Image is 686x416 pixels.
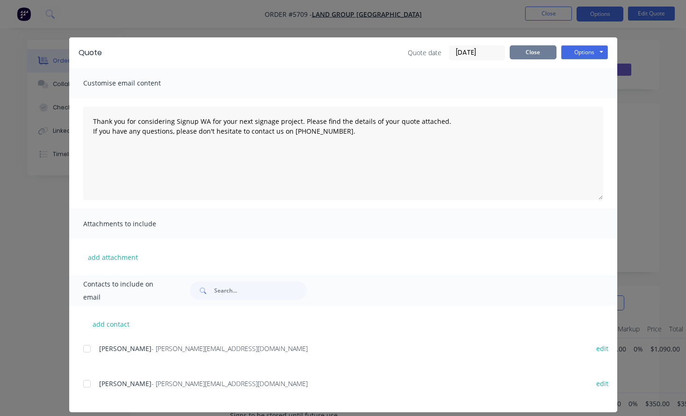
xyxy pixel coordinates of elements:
[214,281,307,300] input: Search...
[83,278,167,304] span: Contacts to include on email
[408,48,441,57] span: Quote date
[591,377,614,390] button: edit
[79,47,102,58] div: Quote
[83,217,186,230] span: Attachments to include
[561,45,608,59] button: Options
[152,344,308,353] span: - [PERSON_NAME][EMAIL_ADDRESS][DOMAIN_NAME]
[591,342,614,355] button: edit
[152,379,308,388] span: - [PERSON_NAME][EMAIL_ADDRESS][DOMAIN_NAME]
[99,344,152,353] span: [PERSON_NAME]
[510,45,556,59] button: Close
[83,77,186,90] span: Customise email content
[83,317,139,331] button: add contact
[83,107,603,200] textarea: Thank you for considering Signup WA for your next signage project. Please find the details of you...
[83,250,143,264] button: add attachment
[99,379,152,388] span: [PERSON_NAME]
